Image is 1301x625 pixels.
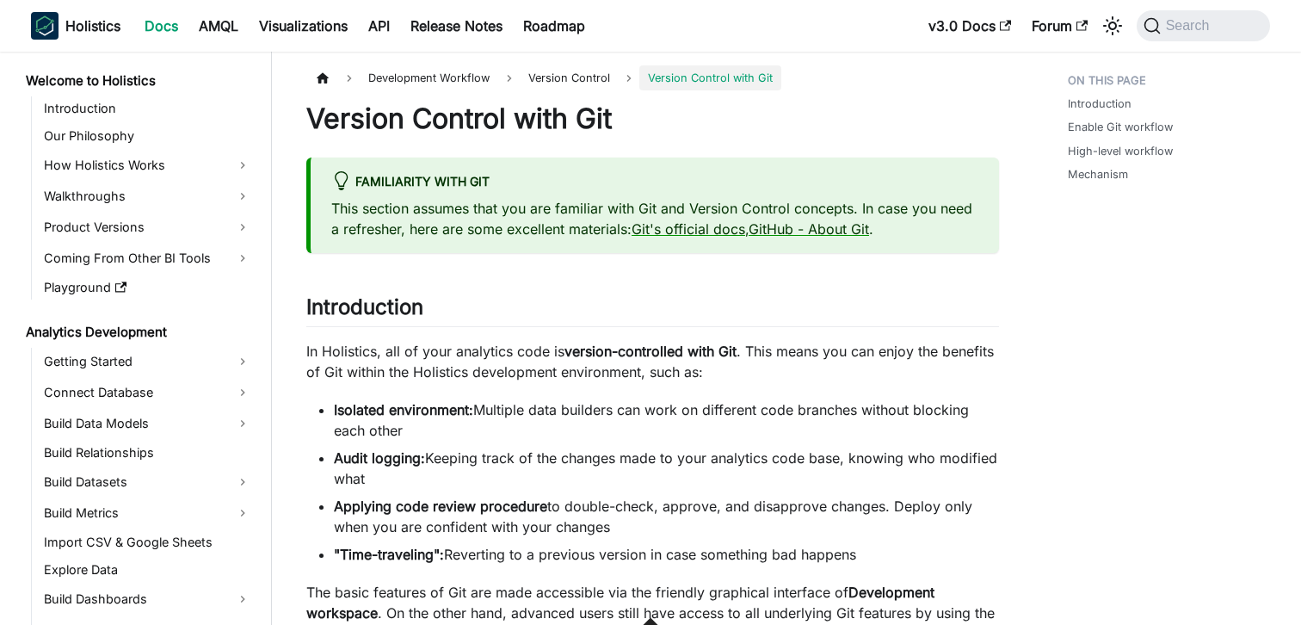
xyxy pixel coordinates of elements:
[39,530,256,554] a: Import CSV & Google Sheets
[31,12,59,40] img: Holistics
[306,65,999,90] nav: Breadcrumbs
[306,65,339,90] a: Home page
[134,12,188,40] a: Docs
[31,12,120,40] a: HolisticsHolisticsHolistics
[1099,12,1126,40] button: Switch between dark and light mode (currently system mode)
[65,15,120,36] b: Holistics
[39,124,256,148] a: Our Philosophy
[1068,119,1173,135] a: Enable Git workflow
[39,244,256,272] a: Coming From Other BI Tools
[39,468,256,496] a: Build Datasets
[334,401,473,418] strong: Isolated environment:
[39,441,256,465] a: Build Relationships
[331,171,978,194] div: Familiarity with Git
[39,348,256,375] a: Getting Started
[1021,12,1098,40] a: Forum
[400,12,513,40] a: Release Notes
[334,448,999,489] li: Keeping track of the changes made to your analytics code base, knowing who modified what
[1161,18,1220,34] span: Search
[1068,166,1128,183] a: Mechanism
[513,12,595,40] a: Roadmap
[21,320,256,344] a: Analytics Development
[249,12,358,40] a: Visualizations
[334,498,547,515] strong: Applying code review procedure
[39,96,256,121] a: Introduction
[334,399,999,441] li: Multiple data builders can work on different code branches without blocking each other
[1137,10,1270,41] button: Search (Command+K)
[39,152,256,179] a: How Holistics Works
[918,12,1021,40] a: v3.0 Docs
[21,69,256,93] a: Welcome to Holistics
[331,198,978,239] p: This section assumes that you are familiar with Git and Version Control concepts. In case you nee...
[520,65,619,90] span: Version Control
[639,65,781,90] span: Version Control with Git
[39,183,256,210] a: Walkthroughs
[306,294,999,327] h2: Introduction
[14,52,272,625] nav: Docs sidebar
[39,213,256,241] a: Product Versions
[749,220,869,238] a: GitHub - About Git
[334,546,444,563] strong: "Time-traveling":
[334,449,425,467] strong: Audit logging:
[39,410,256,437] a: Build Data Models
[39,499,256,527] a: Build Metrics
[632,220,745,238] a: Git's official docs
[360,65,498,90] span: Development Workflow
[39,379,256,406] a: Connect Database
[39,275,256,300] a: Playground
[39,585,256,613] a: Build Dashboards
[358,12,400,40] a: API
[1068,143,1173,159] a: High-level workflow
[306,341,999,382] p: In Holistics, all of your analytics code is . This means you can enjoy the benefits of Git within...
[564,343,737,360] strong: version-controlled with Git
[39,558,256,582] a: Explore Data
[306,102,999,136] h1: Version Control with Git
[334,496,999,537] li: to double-check, approve, and disapprove changes. Deploy only when you are confident with your ch...
[188,12,249,40] a: AMQL
[334,544,999,565] li: Reverting to a previous version in case something bad happens
[1068,96,1131,112] a: Introduction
